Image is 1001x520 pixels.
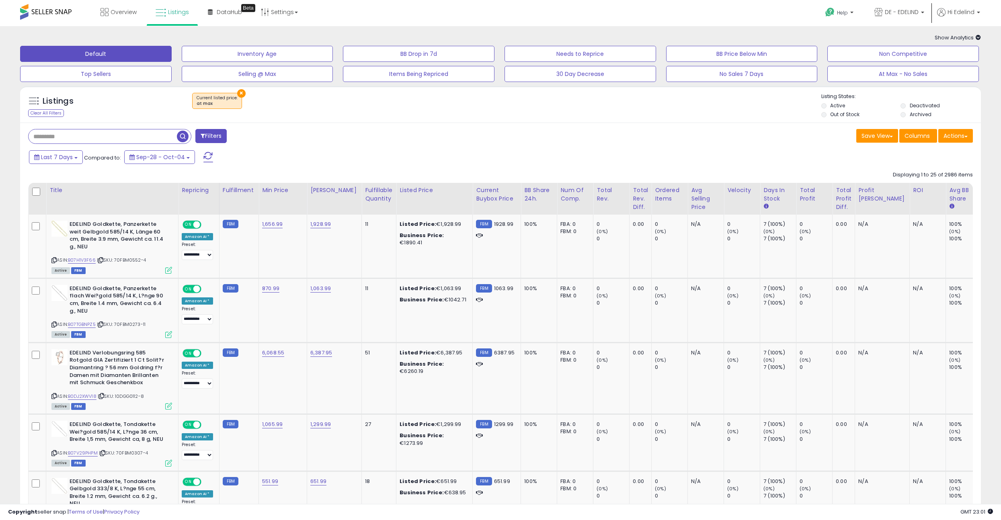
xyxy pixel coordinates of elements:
[494,285,513,292] span: 1063.99
[97,257,146,263] span: | SKU: 70FBM0552-4
[183,478,193,485] span: ON
[400,349,436,356] b: Listed Price:
[71,403,86,410] span: FBM
[310,220,331,228] a: 1,928.99
[182,371,213,389] div: Preset:
[262,349,284,357] a: 6,068.55
[560,356,587,364] div: FBM: 0
[597,492,629,500] div: 0
[310,186,358,194] div: [PERSON_NAME]
[655,186,684,203] div: Ordered Items
[51,349,68,365] img: 31oINcR91zL._SL40_.jpg
[666,46,818,62] button: BB Price Below Min
[837,9,848,16] span: Help
[727,485,738,492] small: (0%)
[182,442,213,460] div: Preset:
[343,66,494,82] button: Items Being Repriced
[560,428,587,435] div: FBM: 0
[800,299,832,307] div: 0
[104,508,139,516] a: Privacy Policy
[763,186,793,203] div: Days In Stock
[97,321,146,328] span: | SKU: 70FBM0273-11
[825,7,835,17] i: Get Help
[597,436,629,443] div: 0
[633,421,645,428] div: 0.00
[400,285,436,292] b: Listed Price:
[560,186,590,203] div: Num of Comp.
[136,153,185,161] span: Sep-28 - Oct-04
[727,421,760,428] div: 0
[597,478,629,485] div: 0
[195,129,227,143] button: Filters
[800,428,811,435] small: (0%)
[655,485,666,492] small: (0%)
[182,186,216,194] div: Repricing
[935,34,981,41] span: Show Analytics
[800,364,832,371] div: 0
[111,8,137,16] span: Overview
[51,267,70,274] span: All listings currently available for purchase on Amazon
[727,492,760,500] div: 0
[182,242,213,260] div: Preset:
[800,421,832,428] div: 0
[597,221,629,228] div: 0
[365,186,393,203] div: Fulfillable Quantity
[400,296,466,303] div: €1042.71
[49,186,175,194] div: Title
[524,349,551,356] div: 100%
[223,348,238,357] small: FBM
[223,186,255,194] div: Fulfillment
[949,221,982,228] div: 100%
[949,421,982,428] div: 100%
[68,257,96,264] a: B07H1V3F66
[819,1,862,26] a: Help
[913,421,939,428] div: N/A
[476,420,492,428] small: FBM
[910,111,931,118] label: Archived
[856,129,898,143] button: Save View
[41,153,73,161] span: Last 7 Days
[494,477,510,485] span: 651.99
[365,285,390,292] div: 11
[182,233,213,240] div: Amazon AI *
[98,393,144,399] span: | SKU: 10DGG0112-8
[836,186,851,211] div: Total Profit Diff.
[99,450,148,456] span: | SKU: 70FBM0307-4
[262,477,278,485] a: 551.99
[183,422,193,428] span: ON
[560,292,587,299] div: FBM: 0
[200,350,213,356] span: OFF
[937,8,980,26] a: Hi Edelind
[893,171,973,179] div: Displaying 1 to 25 of 2986 items
[71,267,86,274] span: FBM
[400,221,466,228] div: €1,928.99
[827,66,979,82] button: At Max - No Sales
[262,220,283,228] a: 1,656.99
[182,362,213,369] div: Amazon AI *
[310,477,326,485] a: 651.99
[524,478,551,485] div: 100%
[727,357,738,363] small: (0%)
[400,232,466,246] div: €1890.41
[597,293,608,299] small: (0%)
[70,421,167,445] b: EDELIND Goldkette, Tondakette Wei?gold 585/14 K, L?nge 36 cm, Breite 1,5 mm, Gewicht ca, 8 g, NEU
[655,436,687,443] div: 0
[899,129,937,143] button: Columns
[560,221,587,228] div: FBA: 0
[400,432,444,439] b: Business Price:
[913,186,942,194] div: ROI
[400,421,466,428] div: €1,299.99
[727,349,760,356] div: 0
[727,436,760,443] div: 0
[476,348,492,357] small: FBM
[400,186,469,194] div: Listed Price
[655,478,687,485] div: 0
[51,221,68,237] img: 41sh-T4d9zL._SL40_.jpg
[763,203,768,210] small: Days In Stock.
[633,349,645,356] div: 0.00
[560,228,587,235] div: FBM: 0
[51,285,68,301] img: 31fY5Cf31JL._SL40_.jpg
[365,349,390,356] div: 51
[597,285,629,292] div: 0
[949,299,982,307] div: 100%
